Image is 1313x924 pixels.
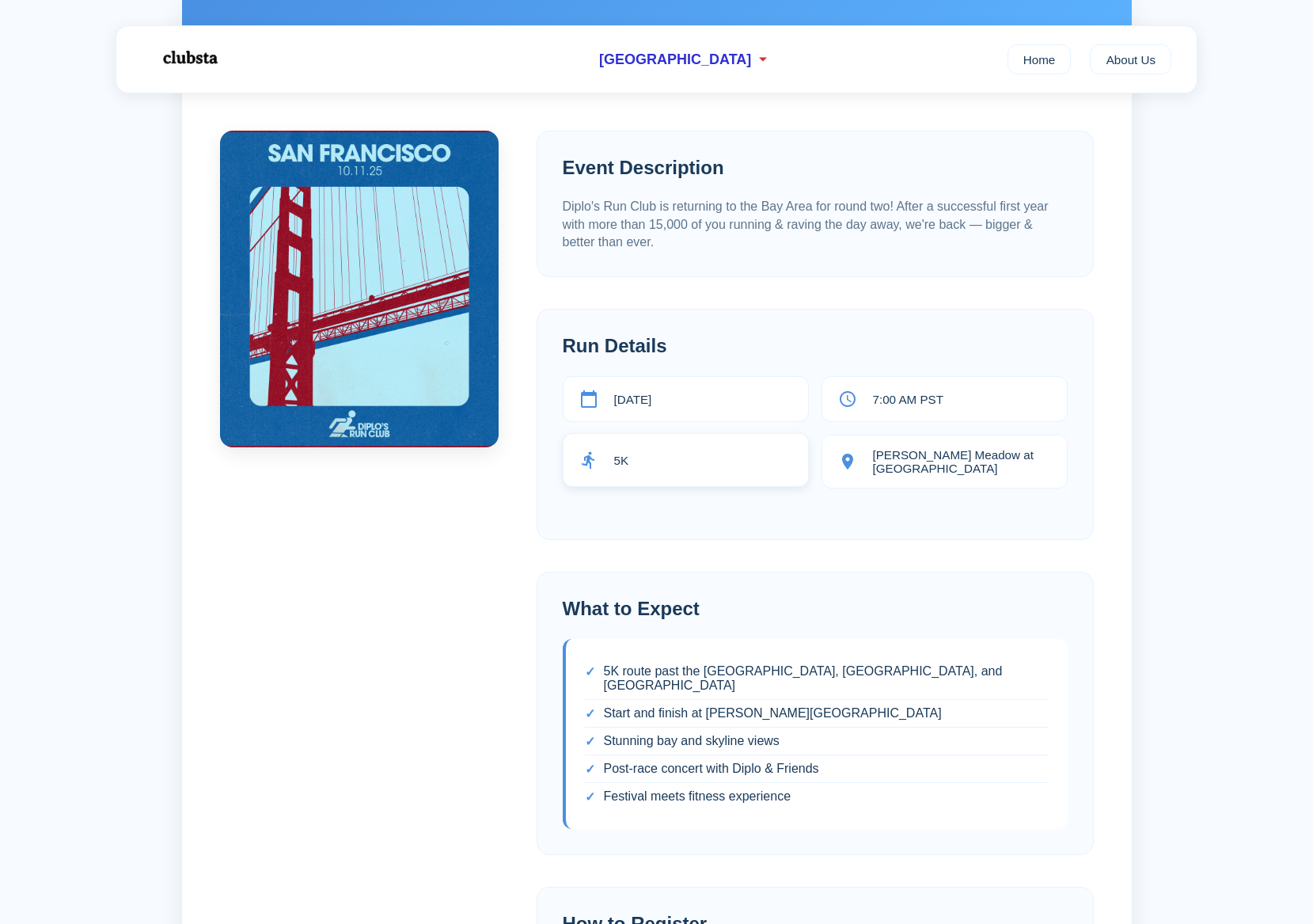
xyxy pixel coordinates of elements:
li: Post-race concert with Diplo & Friends [585,755,1049,783]
a: Home [1008,44,1072,74]
h2: What to Expect [563,598,1068,620]
img: Diplo's Run Club San Francisco [220,131,499,447]
h2: Run Details [563,335,1068,357]
li: Start and finish at [PERSON_NAME][GEOGRAPHIC_DATA] [585,700,1049,728]
li: 5K route past the [GEOGRAPHIC_DATA], [GEOGRAPHIC_DATA], and [GEOGRAPHIC_DATA] [585,658,1049,700]
li: Stunning bay and skyline views [585,728,1049,755]
span: [PERSON_NAME] Meadow at [GEOGRAPHIC_DATA] [873,448,1051,475]
li: Festival meets fitness experience [585,783,1049,810]
span: [GEOGRAPHIC_DATA] [599,51,751,68]
span: [DATE] [614,393,652,406]
p: Diplo's Run Club is returning to the Bay Area for round two! After a successful first year with m... [563,198,1068,251]
a: About Us [1090,44,1171,74]
span: 5K [614,454,629,467]
span: 7:00 AM PST [873,393,943,406]
img: Logo [142,38,237,78]
h2: Event Description [563,157,1068,179]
